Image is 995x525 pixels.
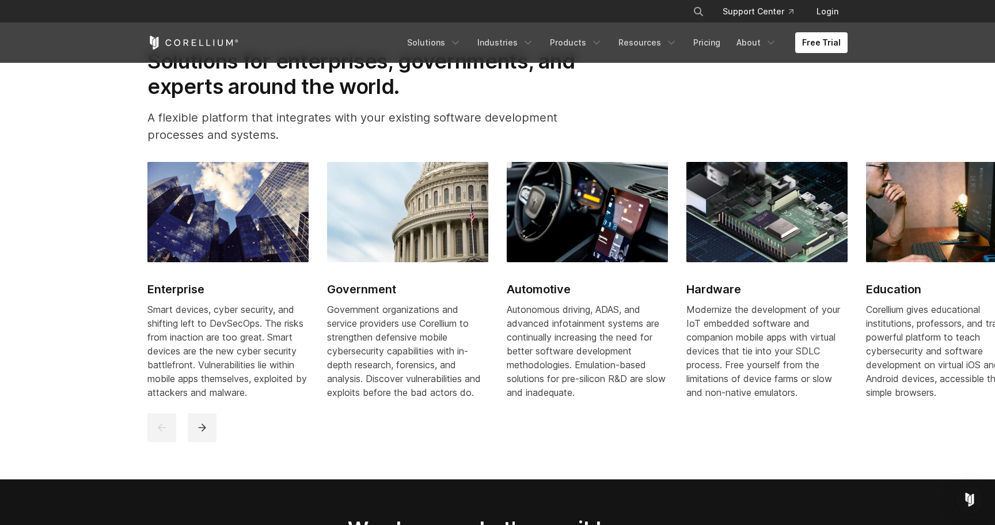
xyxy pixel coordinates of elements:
[686,304,840,398] span: Modernize the development of your IoT embedded software and companion mobile apps with virtual de...
[147,162,309,413] a: Enterprise Enterprise Smart devices, cyber security, and shifting left to DevSecOps. The risks fr...
[807,1,848,22] a: Login
[686,32,727,53] a: Pricing
[679,1,848,22] div: Navigation Menu
[686,162,848,262] img: Hardware
[147,162,309,262] img: Enterprise
[686,281,848,298] h2: Hardware
[147,48,606,100] h2: Solutions for enterprises, governments, and experts around the world.
[188,413,217,442] button: next
[507,162,668,413] a: Automotive Automotive Autonomous driving, ADAS, and advanced infotainment systems are continually...
[147,109,606,143] p: A flexible platform that integrates with your existing software development processes and systems.
[400,32,468,53] a: Solutions
[147,36,239,50] a: Corellium Home
[327,162,488,413] a: Government Government Government organizations and service providers use Corellium to strengthen ...
[795,32,848,53] a: Free Trial
[400,32,848,53] div: Navigation Menu
[327,281,488,298] h2: Government
[147,303,309,399] div: Smart devices, cyber security, and shifting left to DevSecOps. The risks from inaction are too gr...
[686,162,848,413] a: Hardware Hardware Modernize the development of your IoT embedded software and companion mobile ap...
[730,32,784,53] a: About
[713,1,803,22] a: Support Center
[470,32,541,53] a: Industries
[147,281,309,298] h2: Enterprise
[507,281,668,298] h2: Automotive
[543,32,609,53] a: Products
[507,162,668,262] img: Automotive
[507,303,668,399] div: Autonomous driving, ADAS, and advanced infotainment systems are continually increasing the need f...
[688,1,709,22] button: Search
[327,303,488,399] div: Government organizations and service providers use Corellium to strengthen defensive mobile cyber...
[327,162,488,262] img: Government
[147,413,176,442] button: previous
[612,32,684,53] a: Resources
[956,486,983,513] div: Open Intercom Messenger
